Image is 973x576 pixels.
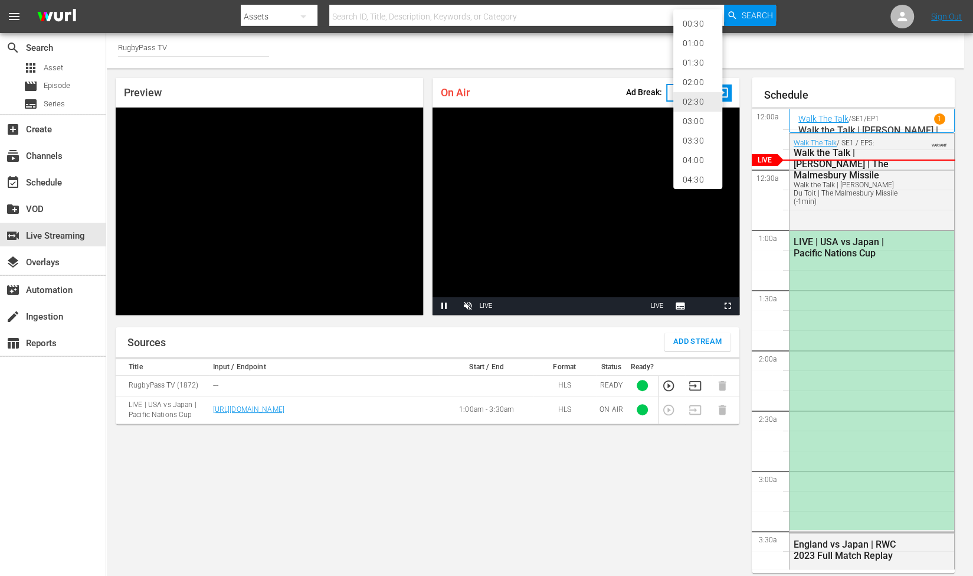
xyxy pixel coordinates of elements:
[673,151,722,170] li: 04:00
[673,112,722,131] li: 03:00
[673,131,722,151] li: 03:30
[673,14,722,34] li: 00:30
[673,170,722,190] li: 04:30
[673,92,722,112] li: 02:30
[673,34,722,53] li: 01:00
[673,73,722,92] li: 02:00
[673,53,722,73] li: 01:30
